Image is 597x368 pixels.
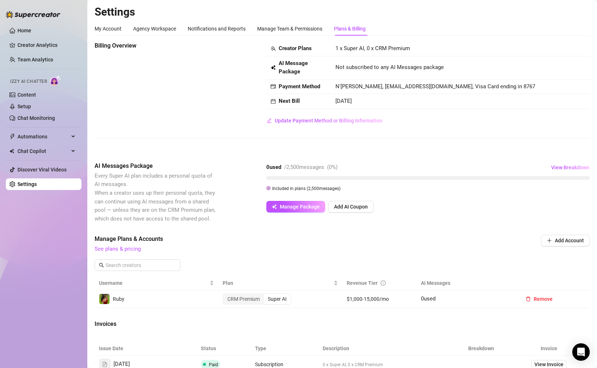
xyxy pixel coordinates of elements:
[266,201,325,213] button: Manage Package
[520,293,558,305] button: Remove
[266,164,281,170] strong: 0 used
[95,341,196,356] th: Issue Date
[10,78,47,85] span: Izzy AI Chatter
[335,63,444,72] span: Not subscribed to any AI Messages package
[209,362,218,367] span: Paid
[534,296,553,302] span: Remove
[272,186,341,191] span: Included in plans ( 2,500 messages)
[541,235,590,246] button: Add Account
[95,320,217,328] span: Invoices
[279,83,320,90] strong: Payment Method
[334,25,366,33] div: Plans & Billing
[223,294,264,304] div: CRM Premium
[9,134,15,139] span: thunderbolt
[335,98,352,104] span: [DATE]
[99,263,104,268] span: search
[275,118,382,124] span: Update Payment Method or Billing Information
[17,131,69,142] span: Automations
[99,294,110,304] img: Ruby
[280,204,320,210] span: Manage Package
[271,46,276,51] span: team
[17,28,31,33] a: Home
[17,39,76,51] a: Creator Analytics
[95,276,218,290] th: Username
[257,25,322,33] div: Manage Team & Permissions
[551,162,590,173] button: View Breakdown
[223,293,291,305] div: segmented control
[328,201,374,213] button: Add AI Coupon
[454,341,508,356] th: Breakdown
[267,118,272,123] span: edit
[279,98,300,104] strong: Next Bill
[223,279,332,287] span: Plan
[347,280,378,286] span: Revenue Tier
[421,295,435,302] span: 0 used
[271,99,276,104] span: calendar
[279,60,308,75] strong: AI Message Package
[196,341,251,356] th: Status
[323,362,383,367] span: 0 x Super AI, 0 x CRM Premium
[17,167,67,173] a: Discover Viral Videos
[318,341,454,356] th: Description
[133,25,176,33] div: Agency Workspace
[95,162,217,170] span: AI Messages Package
[95,235,491,243] span: Manage Plans & Accounts
[555,238,584,243] span: Add Account
[417,276,516,290] th: AI Messages
[251,341,318,356] th: Type
[335,83,535,90] span: N'[PERSON_NAME], [EMAIL_ADDRESS][DOMAIN_NAME], Visa Card ending in 8767
[572,343,590,361] div: Open Intercom Messenger
[17,104,31,109] a: Setup
[17,57,53,62] a: Team Analytics
[526,296,531,302] span: delete
[264,294,291,304] div: Super AI
[381,280,386,286] span: info-circle
[335,45,410,52] span: 1 x Super AI, 0 x CRM Premium
[271,84,276,89] span: credit-card
[50,75,61,86] img: AI Chatter
[113,296,124,302] span: Ruby
[284,164,324,170] span: / 2,500 messages
[106,261,170,269] input: Search creators
[95,5,590,19] h2: Settings
[17,181,37,187] a: Settings
[102,362,107,367] span: file-text
[266,115,383,126] button: Update Payment Method or Billing Information
[551,165,589,170] span: View Breakdown
[9,149,14,154] img: Chat Copilot
[218,276,342,290] th: Plan
[99,279,208,287] span: Username
[188,25,246,33] div: Notifications and Reports
[95,173,215,222] span: Every Super AI plan includes a personal quota of AI messages. When a creator uses up their person...
[508,341,590,356] th: Invoice
[17,115,55,121] a: Chat Monitoring
[279,45,312,52] strong: Creator Plans
[334,204,368,210] span: Add AI Coupon
[17,92,36,98] a: Content
[327,164,338,170] span: ( 0 %)
[95,246,141,252] a: See plans & pricing
[342,290,417,308] td: $1,000-15,000/mo
[95,41,217,50] span: Billing Overview
[95,25,122,33] div: My Account
[17,145,69,157] span: Chat Copilot
[6,11,60,18] img: logo-BBDzfeDw.svg
[547,238,552,243] span: plus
